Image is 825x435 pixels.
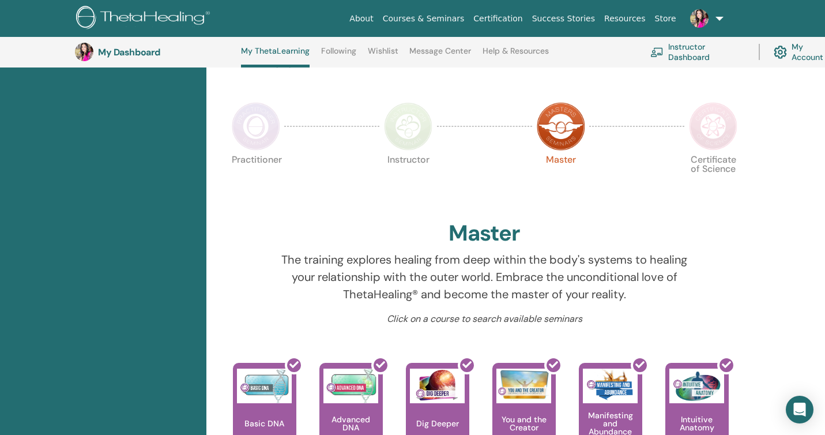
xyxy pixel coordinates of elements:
[272,312,698,326] p: Click on a course to search available seminars
[76,6,214,32] img: logo.png
[232,102,280,151] img: Practitioner
[469,8,527,29] a: Certification
[650,47,664,57] img: chalkboard-teacher.svg
[774,43,787,62] img: cog.svg
[98,47,213,58] h3: My Dashboard
[690,9,709,28] img: default.jpg
[232,155,280,204] p: Practitioner
[384,155,432,204] p: Instructor
[368,46,398,65] a: Wishlist
[583,369,638,403] img: Manifesting and Abundance
[537,155,585,204] p: Master
[537,102,585,151] img: Master
[323,369,378,403] img: Advanced DNA
[345,8,378,29] a: About
[528,8,600,29] a: Success Stories
[319,415,383,432] p: Advanced DNA
[409,46,471,65] a: Message Center
[492,415,556,432] p: You and the Creator
[237,369,292,403] img: Basic DNA
[689,155,737,204] p: Certificate of Science
[496,369,551,400] img: You and the Creator
[669,369,724,403] img: Intuitive Anatomy
[412,419,464,427] p: Dig Deeper
[650,39,745,65] a: Instructor Dashboard
[600,8,650,29] a: Resources
[378,8,469,29] a: Courses & Seminars
[483,46,549,65] a: Help & Resources
[384,102,432,151] img: Instructor
[689,102,737,151] img: Certificate of Science
[75,43,93,61] img: default.jpg
[241,46,310,67] a: My ThetaLearning
[665,415,729,432] p: Intuitive Anatomy
[449,220,520,247] h2: Master
[272,251,698,303] p: The training explores healing from deep within the body's systems to healing your relationship wi...
[650,8,681,29] a: Store
[410,369,465,403] img: Dig Deeper
[321,46,356,65] a: Following
[786,396,813,423] div: Open Intercom Messenger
